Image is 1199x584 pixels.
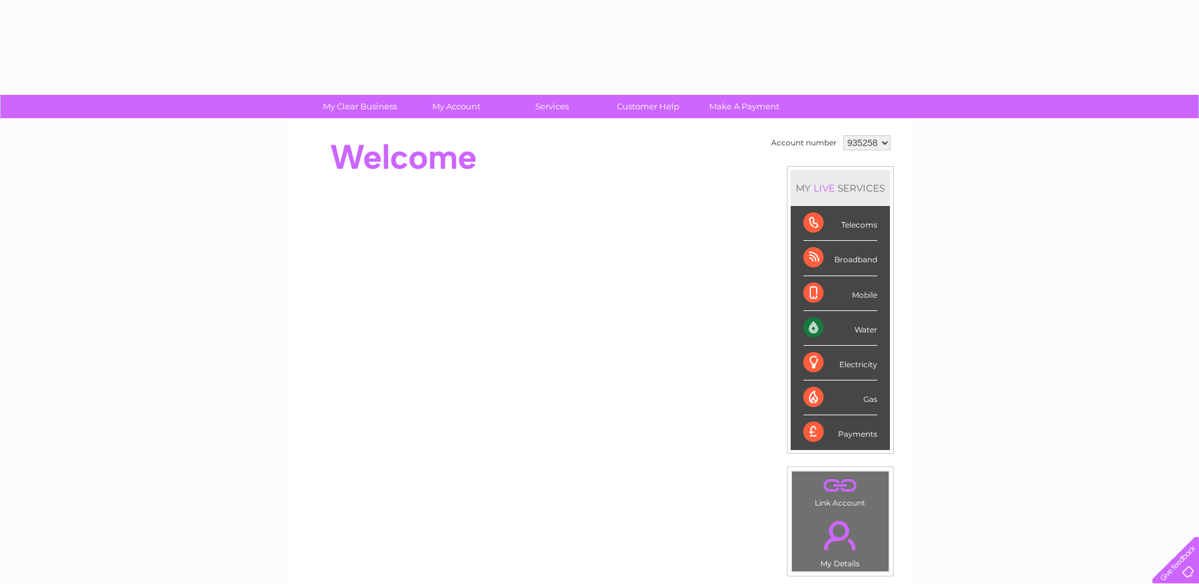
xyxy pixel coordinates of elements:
[308,95,412,118] a: My Clear Business
[803,276,877,311] div: Mobile
[795,513,886,557] a: .
[791,170,890,206] div: MY SERVICES
[692,95,796,118] a: Make A Payment
[791,510,889,572] td: My Details
[404,95,508,118] a: My Account
[596,95,700,118] a: Customer Help
[803,346,877,380] div: Electricity
[500,95,604,118] a: Services
[768,132,840,154] td: Account number
[803,206,877,241] div: Telecoms
[803,311,877,346] div: Water
[791,471,889,511] td: Link Account
[803,241,877,276] div: Broadband
[795,475,886,497] a: .
[803,380,877,415] div: Gas
[811,182,837,194] div: LIVE
[803,415,877,449] div: Payments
